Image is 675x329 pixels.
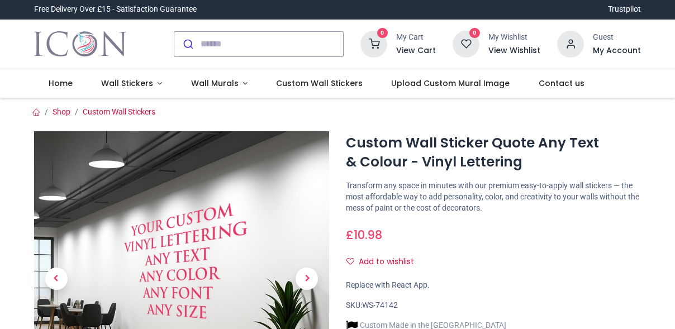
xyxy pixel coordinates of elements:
[391,78,510,89] span: Upload Custom Mural Image
[346,133,641,172] h1: Custom Wall Sticker Quote Any Text & Colour - Vinyl Lettering
[177,69,262,98] a: Wall Murals
[346,227,382,243] span: £
[360,39,387,47] a: 0
[276,78,363,89] span: Custom Wall Stickers
[593,45,641,56] a: My Account
[34,28,126,60] a: Logo of Icon Wall Stickers
[362,301,398,309] span: WS-74142
[346,300,641,311] div: SKU:
[346,258,354,265] i: Add to wishlist
[608,4,641,15] a: Trustpilot
[453,39,479,47] a: 0
[87,69,177,98] a: Wall Stickers
[83,107,155,116] a: Custom Wall Stickers
[45,268,68,290] span: Previous
[396,32,436,43] div: My Cart
[191,78,239,89] span: Wall Murals
[174,32,201,56] button: Submit
[34,4,197,15] div: Free Delivery Over £15 - Satisfaction Guarantee
[377,28,388,39] sup: 0
[396,45,436,56] a: View Cart
[53,107,70,116] a: Shop
[296,268,318,290] span: Next
[346,252,424,271] button: Add to wishlistAdd to wishlist
[488,45,540,56] a: View Wishlist
[354,227,382,243] span: 10.98
[346,180,641,213] p: Transform any space in minutes with our premium easy-to-apply wall stickers — the most affordable...
[101,78,153,89] span: Wall Stickers
[49,78,73,89] span: Home
[346,280,641,291] div: Replace with React App.
[539,78,584,89] span: Contact us
[469,28,480,39] sup: 0
[593,32,641,43] div: Guest
[34,28,126,60] img: Icon Wall Stickers
[488,32,540,43] div: My Wishlist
